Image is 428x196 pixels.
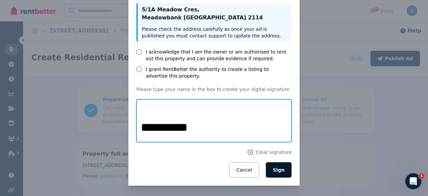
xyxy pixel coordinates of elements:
span: Clear signature [256,149,292,156]
button: Sign [266,162,292,178]
label: I acknowledge that I am the owner or am authorised to rent out this property and can provide evid... [146,48,292,62]
p: Please type your name in the box to create your digital signature [136,86,292,93]
label: I grant RentBetter the authority to create a listing to advertise this property. [146,66,292,79]
span: Sign [273,167,285,173]
iframe: Intercom live chat [405,173,421,189]
span: 1 [419,173,424,179]
p: 5/1A Meadow Cres , Meadowbank [GEOGRAPHIC_DATA] 2114 [142,6,288,22]
p: Please check the address carefully as once your ad is published you must contact support to updat... [142,26,288,39]
button: Cancel [229,162,259,178]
